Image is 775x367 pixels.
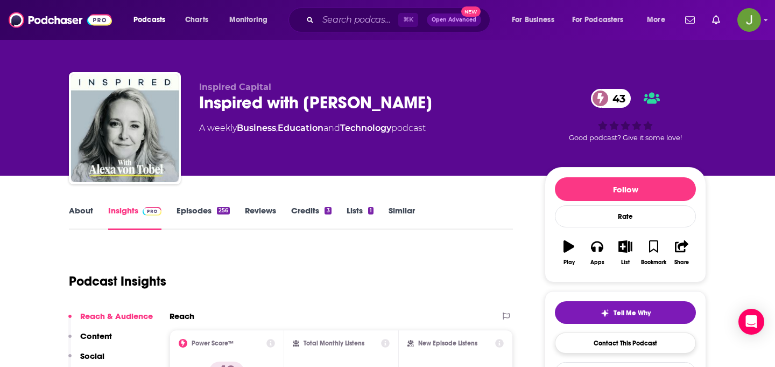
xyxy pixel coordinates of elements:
[708,11,724,29] a: Show notifications dropdown
[647,12,665,27] span: More
[602,89,631,108] span: 43
[133,12,165,27] span: Podcasts
[222,11,281,29] button: open menu
[80,311,153,321] p: Reach & Audience
[217,207,230,214] div: 256
[611,233,639,272] button: List
[69,205,93,230] a: About
[68,331,112,351] button: Content
[237,123,276,133] a: Business
[192,340,234,347] h2: Power Score™
[590,259,604,266] div: Apps
[555,301,696,324] button: tell me why sparkleTell Me Why
[69,273,166,289] h1: Podcast Insights
[639,233,667,272] button: Bookmark
[199,82,271,92] span: Inspired Capital
[545,82,706,149] div: 43Good podcast? Give it some love!
[80,351,104,361] p: Social
[170,311,194,321] h2: Reach
[621,259,630,266] div: List
[738,309,764,335] div: Open Intercom Messenger
[639,11,679,29] button: open menu
[108,205,161,230] a: InsightsPodchaser Pro
[641,259,666,266] div: Bookmark
[178,11,215,29] a: Charts
[614,309,651,317] span: Tell Me Why
[143,207,161,216] img: Podchaser Pro
[276,123,278,133] span: ,
[304,340,364,347] h2: Total Monthly Listens
[512,12,554,27] span: For Business
[325,207,331,214] div: 3
[563,259,575,266] div: Play
[583,233,611,272] button: Apps
[398,13,418,27] span: ⌘ K
[432,17,476,23] span: Open Advanced
[323,123,340,133] span: and
[569,134,682,142] span: Good podcast? Give it some love!
[340,123,391,133] a: Technology
[229,12,267,27] span: Monitoring
[68,311,153,331] button: Reach & Audience
[668,233,696,272] button: Share
[80,331,112,341] p: Content
[427,13,481,26] button: Open AdvancedNew
[185,12,208,27] span: Charts
[737,8,761,32] img: User Profile
[555,205,696,227] div: Rate
[418,340,477,347] h2: New Episode Listens
[601,309,609,317] img: tell me why sparkle
[368,207,374,214] div: 1
[591,89,631,108] a: 43
[177,205,230,230] a: Episodes256
[278,123,323,133] a: Education
[389,205,415,230] a: Similar
[565,11,639,29] button: open menu
[737,8,761,32] span: Logged in as jon47193
[199,122,426,135] div: A weekly podcast
[572,12,624,27] span: For Podcasters
[504,11,568,29] button: open menu
[555,333,696,354] a: Contact This Podcast
[318,11,398,29] input: Search podcasts, credits, & more...
[347,205,374,230] a: Lists1
[555,233,583,272] button: Play
[71,74,179,182] img: Inspired with Alexa von Tobel
[555,177,696,201] button: Follow
[291,205,331,230] a: Credits3
[674,259,689,266] div: Share
[737,8,761,32] button: Show profile menu
[681,11,699,29] a: Show notifications dropdown
[299,8,501,32] div: Search podcasts, credits, & more...
[126,11,179,29] button: open menu
[461,6,481,17] span: New
[9,10,112,30] img: Podchaser - Follow, Share and Rate Podcasts
[245,205,276,230] a: Reviews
